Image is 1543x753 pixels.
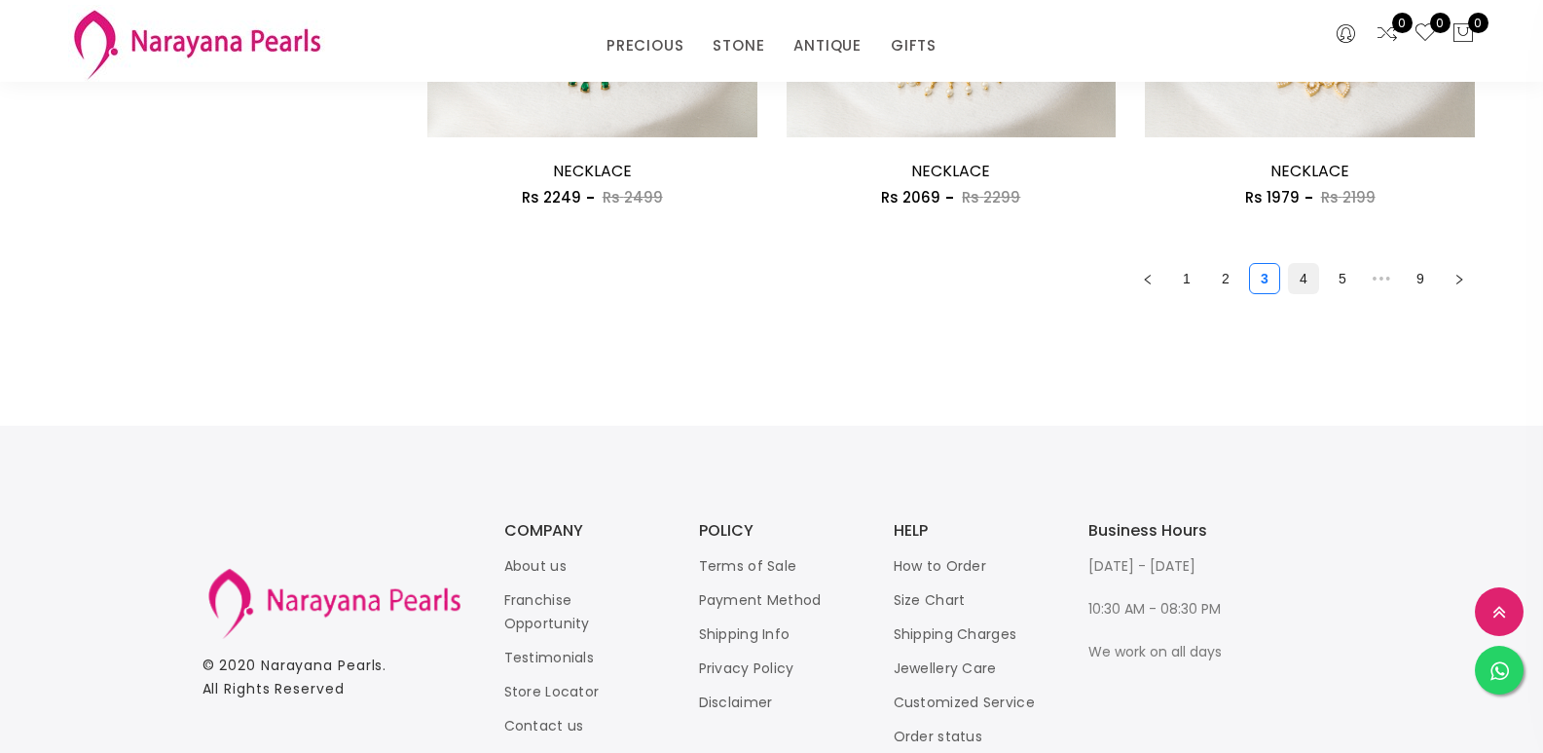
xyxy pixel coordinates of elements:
a: NECKLACE [911,160,990,182]
a: Store Locator [504,682,600,701]
a: NECKLACE [553,160,632,182]
a: 4 [1289,264,1318,293]
a: Shipping Info [699,624,790,644]
h3: HELP [894,523,1049,539]
a: 0 [1414,21,1437,47]
a: Customized Service [894,693,1035,712]
span: 0 [1468,13,1488,33]
li: Next 5 Pages [1366,263,1397,294]
a: GIFTS [891,31,937,60]
p: We work on all days [1088,640,1244,663]
a: Order status [894,727,983,746]
span: Rs 2069 [881,187,940,207]
li: 9 [1405,263,1436,294]
p: © 2020 . All Rights Reserved [202,654,465,700]
a: Size Chart [894,590,966,610]
span: 0 [1392,13,1413,33]
span: Rs 2249 [522,187,581,207]
a: 5 [1328,264,1357,293]
a: About us [504,556,567,576]
a: Narayana Pearls [261,656,384,675]
p: 10:30 AM - 08:30 PM [1088,597,1244,621]
a: Jewellery Care [894,659,997,678]
a: Franchise Opportunity [504,590,590,633]
a: Disclaimer [699,693,773,712]
a: Terms of Sale [699,556,797,576]
a: ANTIQUE [793,31,862,60]
span: Rs 2199 [1321,187,1376,207]
a: Testimonials [504,648,595,667]
p: [DATE] - [DATE] [1088,554,1244,578]
button: 0 [1451,21,1475,47]
span: Rs 2499 [603,187,663,207]
li: 4 [1288,263,1319,294]
a: Shipping Charges [894,624,1017,644]
a: NECKLACE [1270,160,1349,182]
a: STONE [713,31,764,60]
a: 1 [1172,264,1201,293]
li: Previous Page [1132,263,1163,294]
a: Contact us [504,716,584,735]
button: right [1444,263,1475,294]
span: Rs 1979 [1245,187,1300,207]
li: 2 [1210,263,1241,294]
h3: Business Hours [1088,523,1244,539]
li: Next Page [1444,263,1475,294]
li: 3 [1249,263,1280,294]
h3: POLICY [699,523,855,539]
h3: COMPANY [504,523,660,539]
a: Payment Method [699,590,822,610]
li: 5 [1327,263,1358,294]
a: Privacy Policy [699,659,794,678]
a: How to Order [894,556,987,576]
a: 9 [1406,264,1435,293]
a: PRECIOUS [606,31,683,60]
span: ••• [1366,263,1397,294]
li: 1 [1171,263,1202,294]
span: right [1453,274,1465,285]
span: Rs 2299 [962,187,1020,207]
button: left [1132,263,1163,294]
span: 0 [1430,13,1451,33]
a: 0 [1376,21,1399,47]
span: left [1142,274,1154,285]
a: 2 [1211,264,1240,293]
a: 3 [1250,264,1279,293]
